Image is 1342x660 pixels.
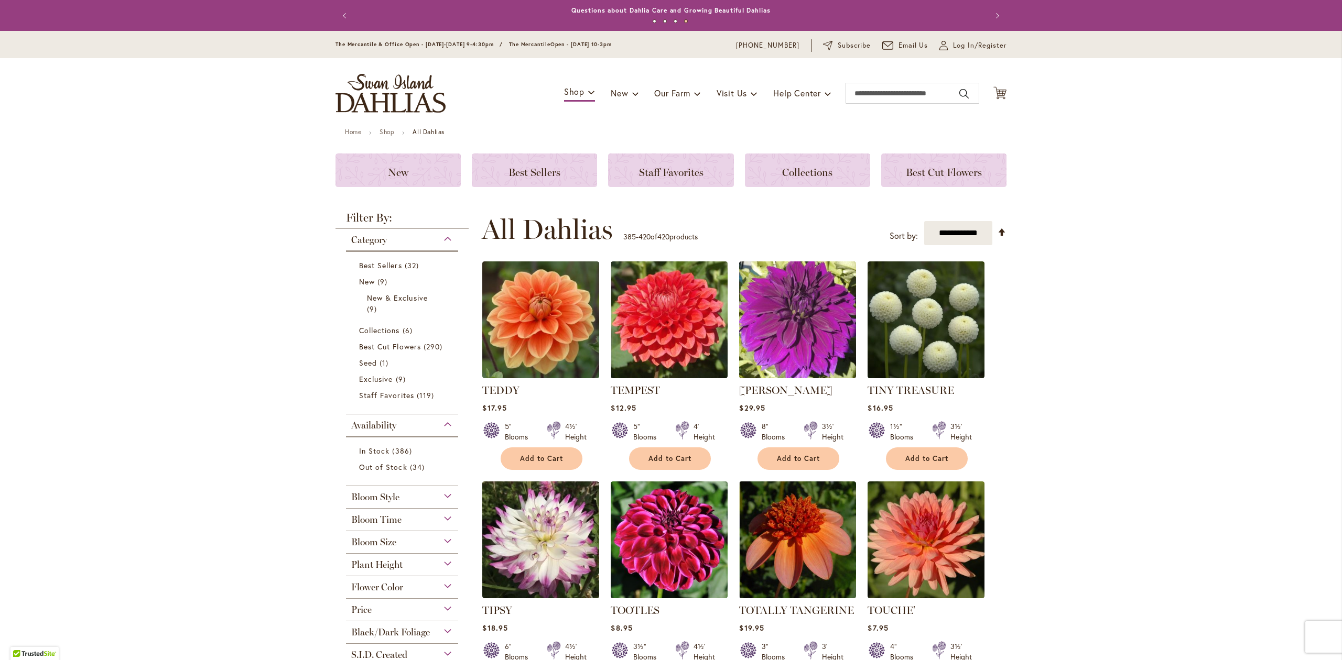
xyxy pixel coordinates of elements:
span: Plant Height [351,559,403,570]
button: 4 of 4 [684,19,688,23]
span: 9 [396,373,408,384]
span: Price [351,604,372,615]
a: [PHONE_NUMBER] [736,40,799,51]
p: - of products [623,228,698,245]
a: TOTALLY TANGERINE [739,590,856,600]
span: Best Cut Flowers [906,166,982,179]
a: Collections [745,153,870,187]
span: Add to Cart [905,454,948,463]
a: TEMPEST [611,384,660,397]
span: 290 [424,341,445,352]
span: Help Center [773,87,821,98]
span: Bloom Style [351,491,399,503]
a: [PERSON_NAME] [739,384,832,397]
div: 3½' Height [950,421,972,442]
span: Shop [564,86,585,97]
button: 2 of 4 [663,19,667,23]
a: Subscribe [823,40,871,51]
a: Home [345,128,361,136]
span: Collections [359,325,400,335]
span: New & Exclusive [367,293,428,303]
a: Log In/Register [939,40,1006,51]
div: 1½" Blooms [890,421,919,442]
span: 420 [657,232,669,241]
button: Add to Cart [886,447,968,470]
span: 119 [417,390,437,401]
div: 4½' Height [565,421,587,442]
button: 3 of 4 [674,19,677,23]
div: 4' Height [694,421,715,442]
label: Sort by: [890,226,918,246]
span: Open - [DATE] 10-3pm [550,41,612,48]
span: New [359,277,375,287]
span: Subscribe [838,40,871,51]
button: 1 of 4 [653,19,656,23]
a: TEMPEST [611,370,728,380]
a: TINY TREASURE [868,370,984,380]
span: Log In/Register [953,40,1006,51]
span: Add to Cart [648,454,691,463]
span: New [611,87,628,98]
span: $17.95 [482,403,506,413]
span: Add to Cart [777,454,820,463]
img: TINY TREASURE [868,261,984,378]
span: $29.95 [739,403,765,413]
span: Collections [782,166,832,179]
span: 1 [380,357,391,368]
span: Out of Stock [359,462,407,472]
button: Add to Cart [629,447,711,470]
span: $12.95 [611,403,636,413]
strong: Filter By: [335,212,469,229]
a: Staff Favorites [608,153,733,187]
span: $18.95 [482,623,507,633]
span: Exclusive [359,374,393,384]
a: Teddy [482,370,599,380]
img: TEMPEST [611,261,728,378]
span: $8.95 [611,623,632,633]
span: Best Cut Flowers [359,342,421,351]
img: TIPSY [482,481,599,598]
span: 32 [405,260,421,271]
a: Best Sellers [472,153,597,187]
a: Out of Stock 34 [359,461,448,472]
a: TOUCHE' [868,590,984,600]
a: store logo [335,74,446,113]
span: All Dahlias [482,214,613,245]
span: Flower Color [351,581,403,593]
div: 5" Blooms [633,421,663,442]
span: Availability [351,420,396,431]
a: New [335,153,461,187]
span: Email Us [899,40,928,51]
img: Thomas Edison [739,261,856,378]
span: Our Farm [654,87,690,98]
a: TOUCHE' [868,604,915,617]
span: Visit Us [717,87,747,98]
iframe: Launch Accessibility Center [8,623,37,652]
div: 8" Blooms [762,421,791,442]
span: Bloom Time [351,514,402,525]
span: 9 [377,276,390,287]
span: 6 [403,325,415,336]
a: In Stock 386 [359,445,448,456]
span: New [388,166,408,179]
a: Best Sellers [359,260,448,271]
a: Tootles [611,590,728,600]
a: Best Cut Flowers [881,153,1006,187]
span: 9 [367,303,380,314]
a: Staff Favorites [359,390,448,401]
a: TIPSY [482,590,599,600]
span: Category [351,234,387,246]
a: TOTALLY TANGERINE [739,604,854,617]
span: Staff Favorites [359,390,414,400]
span: $19.95 [739,623,764,633]
a: Exclusive [359,373,448,384]
span: The Mercantile & Office Open - [DATE]-[DATE] 9-4:30pm / The Mercantile [335,41,550,48]
a: TOOTLES [611,604,659,617]
span: 385 [623,232,636,241]
a: New &amp; Exclusive [367,292,440,314]
img: Teddy [482,261,599,378]
strong: All Dahlias [413,128,445,136]
span: $7.95 [868,623,888,633]
a: Thomas Edison [739,370,856,380]
img: Tootles [611,481,728,598]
